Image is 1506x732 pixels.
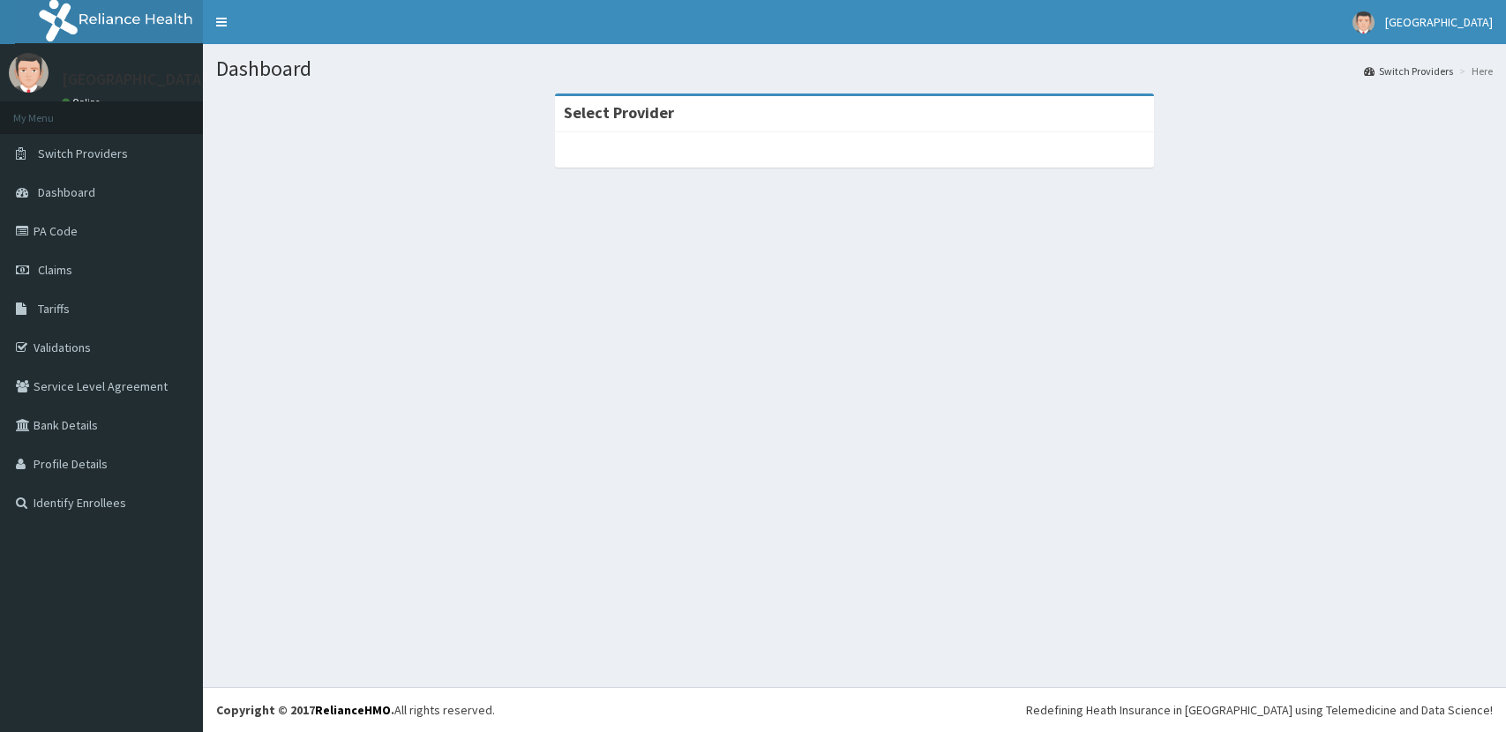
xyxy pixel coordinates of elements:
[38,146,128,161] span: Switch Providers
[216,57,1493,80] h1: Dashboard
[38,301,70,317] span: Tariffs
[216,702,394,718] strong: Copyright © 2017 .
[38,262,72,278] span: Claims
[1352,11,1375,34] img: User Image
[564,102,674,123] strong: Select Provider
[1364,63,1453,78] a: Switch Providers
[62,96,104,108] a: Online
[1455,63,1493,78] li: Here
[315,702,391,718] a: RelianceHMO
[1385,14,1493,30] span: [GEOGRAPHIC_DATA]
[203,687,1506,732] footer: All rights reserved.
[9,53,49,93] img: User Image
[38,184,95,200] span: Dashboard
[1026,701,1493,719] div: Redefining Heath Insurance in [GEOGRAPHIC_DATA] using Telemedicine and Data Science!
[62,71,207,87] p: [GEOGRAPHIC_DATA]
